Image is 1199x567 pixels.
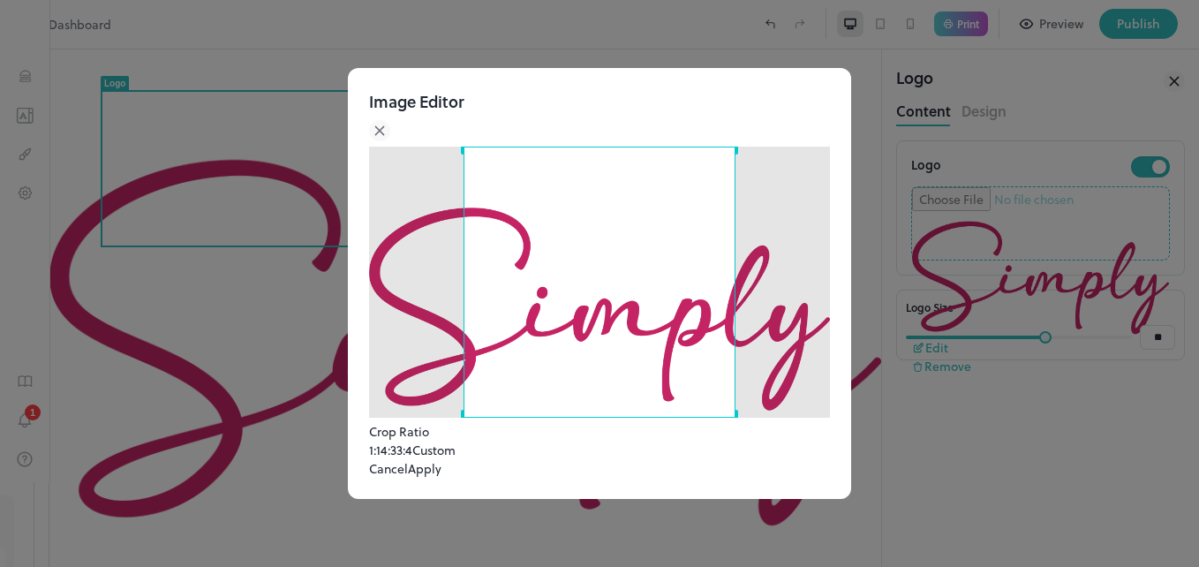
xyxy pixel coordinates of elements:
div: Use the arrow keys to move the crop selection area [464,147,735,418]
button: Apply [408,459,441,478]
button: Cancel [369,459,408,478]
h6: Image Editor [369,89,830,115]
button: Design [746,52,769,75]
button: Custom [412,441,456,459]
button: 4:3 [381,441,396,459]
p: Crop Ratio [369,422,830,441]
img: 16764274056596yj3bra46tm.png [369,147,830,418]
div: Logo [55,29,76,39]
button: 1:1 [369,441,381,459]
button: Edit [723,52,746,75]
button: 3:4 [396,441,412,459]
